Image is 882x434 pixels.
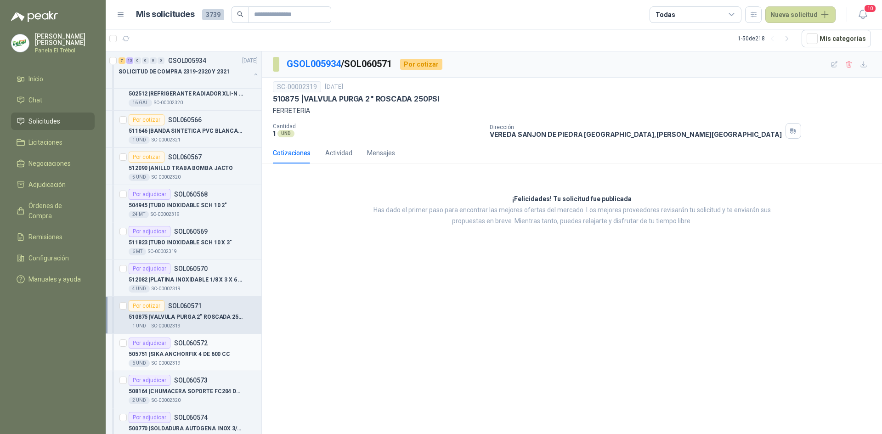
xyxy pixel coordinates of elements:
[765,6,836,23] button: Nueva solicitud
[136,8,195,21] h1: Mis solicitudes
[11,70,95,88] a: Inicio
[738,31,794,46] div: 1 - 50 de 218
[174,340,208,346] p: SOL060572
[168,154,202,160] p: SOL060567
[106,222,261,259] a: Por adjudicarSOL060569511823 |TUBO INOXIDABLE SCH 10 X 3"6 MTSC-00002319
[129,350,230,359] p: 505751 | SIKA ANCHORFIX 4 DE 600 CC
[119,68,230,76] p: SOLICITUD DE COMPRA 2319-2320 Y 2321
[174,265,208,272] p: SOL060570
[656,10,675,20] div: Todas
[273,81,321,92] div: SC-00002319
[28,116,60,126] span: Solicitudes
[273,148,311,158] div: Cotizaciones
[237,11,243,17] span: search
[277,130,294,137] div: UND
[154,99,183,107] p: SC-00002320
[106,334,261,371] a: Por adjudicarSOL060572505751 |SIKA ANCHORFIX 4 DE 600 CC6 UNDSC-00002319
[174,414,208,421] p: SOL060574
[129,387,243,396] p: 508164 | CHUMACERA SOPORTE FC204 DE 20MM 4 HUECO
[106,297,261,334] a: Por cotizarSOL060571510875 |VALVULA PURGA 2" ROSCADA 250PSI1 UNDSC-00002319
[152,322,181,330] p: SC-00002319
[168,303,202,309] p: SOL060571
[142,57,149,64] div: 0
[106,185,261,222] a: Por adjudicarSOL060568504945 |TUBO INOXIDABLE SCH 10 2"24 MTSC-00002319
[11,155,95,172] a: Negociaciones
[129,248,146,255] div: 6 MT
[11,176,95,193] a: Adjudicación
[11,249,95,267] a: Configuración
[242,56,258,65] p: [DATE]
[119,55,260,85] a: 7 13 0 0 0 0 GSOL005934[DATE] SOLICITUD DE COMPRA 2319-2320 Y 2321
[168,117,202,123] p: SOL060566
[28,253,69,263] span: Configuración
[106,148,261,185] a: Por cotizarSOL060567512090 |ANILLO TRABA BOMBA JACTO5 UNDSC-00002320
[129,397,150,404] div: 2 UND
[11,113,95,130] a: Solicitudes
[325,148,352,158] div: Actividad
[28,137,62,147] span: Licitaciones
[152,136,181,144] p: SC-00002321
[11,11,58,22] img: Logo peakr
[129,322,150,330] div: 1 UND
[129,300,164,311] div: Por cotizar
[129,174,150,181] div: 5 UND
[35,33,95,46] p: [PERSON_NAME] [PERSON_NAME]
[129,211,149,218] div: 24 MT
[129,338,170,349] div: Por adjudicar
[287,57,393,71] p: / SOL060571
[287,58,341,69] a: GSOL005934
[28,274,81,284] span: Manuales y ayuda
[325,83,343,91] p: [DATE]
[854,6,871,23] button: 10
[490,130,782,138] p: VEREDA SANJON DE PIEDRA [GEOGRAPHIC_DATA] , [PERSON_NAME][GEOGRAPHIC_DATA]
[367,148,395,158] div: Mensajes
[129,127,243,135] p: 511646 | BANDA SINTETICA PVC BLANCA 3.2MM ESPES
[174,377,208,383] p: SOL060573
[152,360,181,367] p: SC-00002319
[28,158,71,169] span: Negociaciones
[151,211,180,218] p: SC-00002319
[864,4,876,13] span: 10
[129,164,233,173] p: 512090 | ANILLO TRABA BOMBA JACTO
[129,412,170,423] div: Por adjudicar
[129,375,170,386] div: Por adjudicar
[273,123,482,130] p: Cantidad
[129,313,243,321] p: 510875 | VALVULA PURGA 2" ROSCADA 250PSI
[129,285,150,293] div: 4 UND
[129,226,170,237] div: Por adjudicar
[202,9,224,20] span: 3739
[11,34,29,52] img: Company Logo
[28,74,43,84] span: Inicio
[28,95,42,105] span: Chat
[802,30,871,47] button: Mís categorías
[152,174,181,181] p: SC-00002320
[129,90,243,98] p: 502512 | REFRIGERANTE RADIADOR XLI-N [DOMAIN_NAME]
[152,397,181,404] p: SC-00002320
[174,191,208,197] p: SOL060568
[11,134,95,151] a: Licitaciones
[273,106,871,116] p: FERRETERIA
[129,263,170,274] div: Por adjudicar
[129,152,164,163] div: Por cotizar
[119,57,125,64] div: 7
[273,130,276,137] p: 1
[106,111,261,148] a: Por cotizarSOL060566511646 |BANDA SINTETICA PVC BLANCA 3.2MM ESPES1 UNDSC-00002321
[11,91,95,109] a: Chat
[106,73,261,111] a: Por cotizarSOL060565502512 |REFRIGERANTE RADIADOR XLI-N [DOMAIN_NAME]16 GALSC-00002320
[134,57,141,64] div: 0
[150,57,157,64] div: 0
[11,197,95,225] a: Órdenes de Compra
[168,57,206,64] p: GSOL005934
[400,59,442,70] div: Por cotizar
[28,232,62,242] span: Remisiones
[361,205,783,227] p: Has dado el primer paso para encontrar las mejores ofertas del mercado. Los mejores proveedores r...
[129,238,232,247] p: 511823 | TUBO INOXIDABLE SCH 10 X 3"
[174,228,208,235] p: SOL060569
[129,424,243,433] p: 500770 | SOLDADURA AUTOGENA INOX 3/32
[129,360,150,367] div: 6 UND
[129,276,243,284] p: 512082 | PLATINA INOXIDABLE 1/8 X 3 X 6 MT
[490,124,782,130] p: Dirección
[126,57,133,64] div: 13
[152,285,181,293] p: SC-00002319
[512,194,632,205] h3: ¡Felicidades! Tu solicitud fue publicada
